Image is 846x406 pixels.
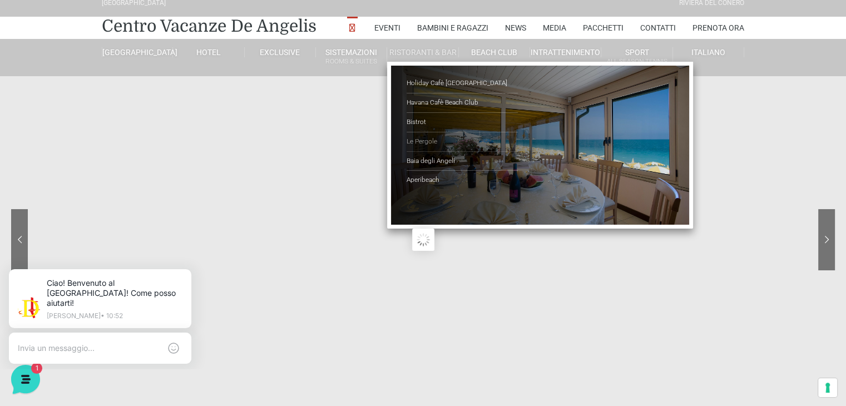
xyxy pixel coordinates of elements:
[407,132,518,152] a: Le Pergole
[9,49,187,71] p: La nostra missione è rendere la tua esperienza straordinaria!
[316,47,387,68] a: SistemazioniRooms & Suites
[505,17,526,39] a: News
[407,113,518,132] a: Bistrot
[9,363,42,396] iframe: Customerly Messenger Launcher
[417,17,488,39] a: Bambini e Ragazzi
[13,102,209,136] a: [PERSON_NAME]Ciao! Benvenuto al [GEOGRAPHIC_DATA]! Come posso aiutarti!1 s fa1
[99,89,205,98] a: [DEMOGRAPHIC_DATA] tutto
[189,107,205,117] p: 1 s fa
[583,17,624,39] a: Pacchetti
[53,22,189,52] p: Ciao! Benvenuto al [GEOGRAPHIC_DATA]! Come posso aiutarti!
[111,303,119,310] span: 1
[818,378,837,397] button: Le tue preferenze relative al consenso per le tecnologie di tracciamento
[601,56,672,67] small: All Season Tennis
[25,209,182,220] input: Cerca un articolo...
[194,120,205,131] span: 1
[102,15,316,37] a: Centro Vacanze De Angelis
[171,319,187,329] p: Aiuto
[47,107,182,118] span: [PERSON_NAME]
[407,93,518,113] a: Havana Cafè Beach Club
[640,17,676,39] a: Contatti
[118,185,205,194] a: Apri Centro Assistenza
[459,47,530,57] a: Beach Club
[543,17,566,39] a: Media
[18,108,40,130] img: light
[407,152,518,171] a: Baia degli Angeli
[530,47,601,57] a: Intrattenimento
[245,47,316,57] a: Exclusive
[173,47,244,57] a: Hotel
[407,171,518,190] a: Aperibeach
[387,47,458,57] a: Ristoranti & Bar
[18,185,87,194] span: Trova una risposta
[33,319,52,329] p: Home
[145,304,214,329] button: Aiuto
[77,304,146,329] button: 1Messaggi
[18,140,205,162] button: Inizia una conversazione
[18,89,95,98] span: Le tue conversazioni
[24,41,47,63] img: light
[96,319,126,329] p: Messaggi
[374,17,400,39] a: Eventi
[316,56,387,67] small: Rooms & Suites
[9,9,187,44] h2: Ciao da De Angelis Resort 👋
[691,48,725,57] span: Italiano
[102,47,173,57] a: [GEOGRAPHIC_DATA]
[673,47,744,57] a: Italiano
[601,47,672,68] a: SportAll Season Tennis
[53,57,189,63] p: [PERSON_NAME] • 10:52
[47,120,182,131] p: Ciao! Benvenuto al [GEOGRAPHIC_DATA]! Come posso aiutarti!
[72,147,164,156] span: Inizia una conversazione
[9,304,77,329] button: Home
[407,74,518,93] a: Holiday Cafè [GEOGRAPHIC_DATA]
[692,17,744,39] a: Prenota Ora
